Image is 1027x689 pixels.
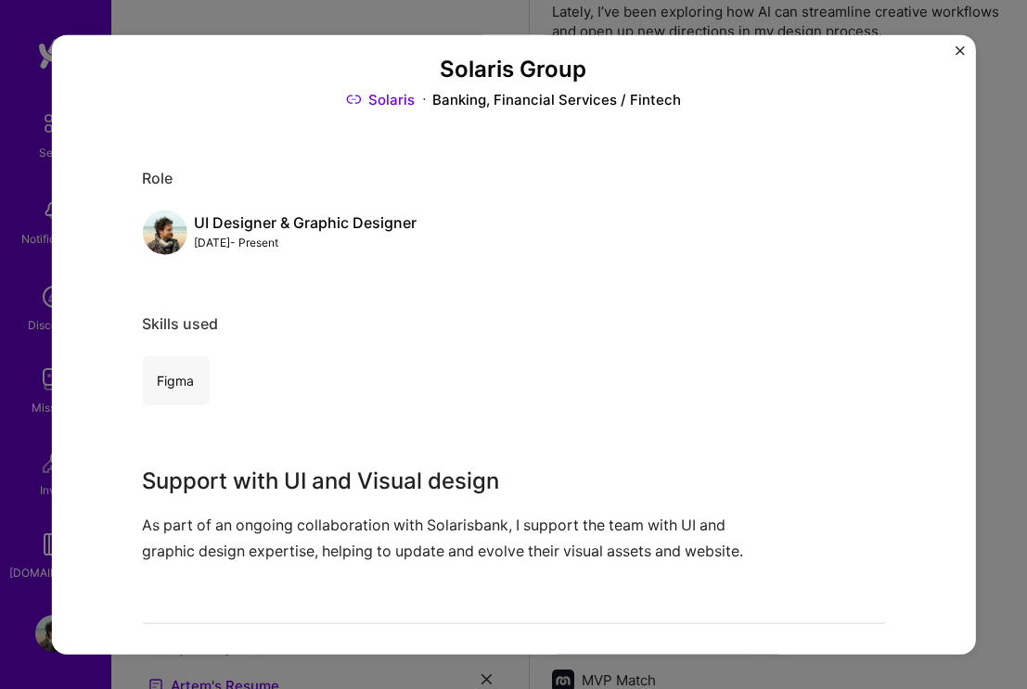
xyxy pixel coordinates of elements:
div: [DATE] - Present [194,233,417,252]
div: Skills used [142,314,884,334]
div: Banking, Financial Services / Fintech [432,90,681,109]
a: Solaris [345,90,415,109]
h3: Solaris Group [142,56,884,83]
img: Link [345,90,361,109]
div: Figma [142,356,209,405]
img: Dot [422,90,425,109]
button: Close [956,45,965,65]
div: UI Designer & Graphic Designer [194,213,417,233]
div: Role [142,169,884,188]
p: As part of an ongoing collaboration with Solarisbank, I support the team with UI and graphic desi... [142,513,745,563]
h3: Support with UI and Visual design [142,465,745,498]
